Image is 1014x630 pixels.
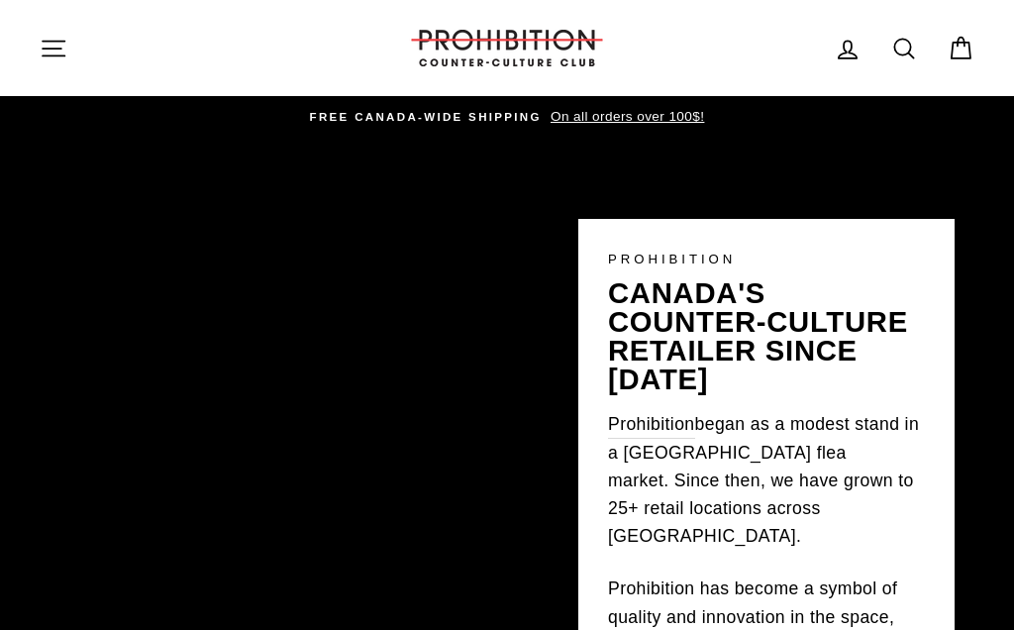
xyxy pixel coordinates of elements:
a: FREE CANADA-WIDE SHIPPING On all orders over 100$! [45,106,969,128]
p: began as a modest stand in a [GEOGRAPHIC_DATA] flea market. Since then, we have grown to 25+ reta... [608,410,925,551]
p: PROHIBITION [608,249,925,269]
span: On all orders over 100$! [546,109,704,124]
a: Prohibition [608,410,695,439]
span: FREE CANADA-WIDE SHIPPING [310,111,542,123]
p: canada's counter-culture retailer since [DATE] [608,279,925,395]
img: PROHIBITION COUNTER-CULTURE CLUB [408,30,606,66]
